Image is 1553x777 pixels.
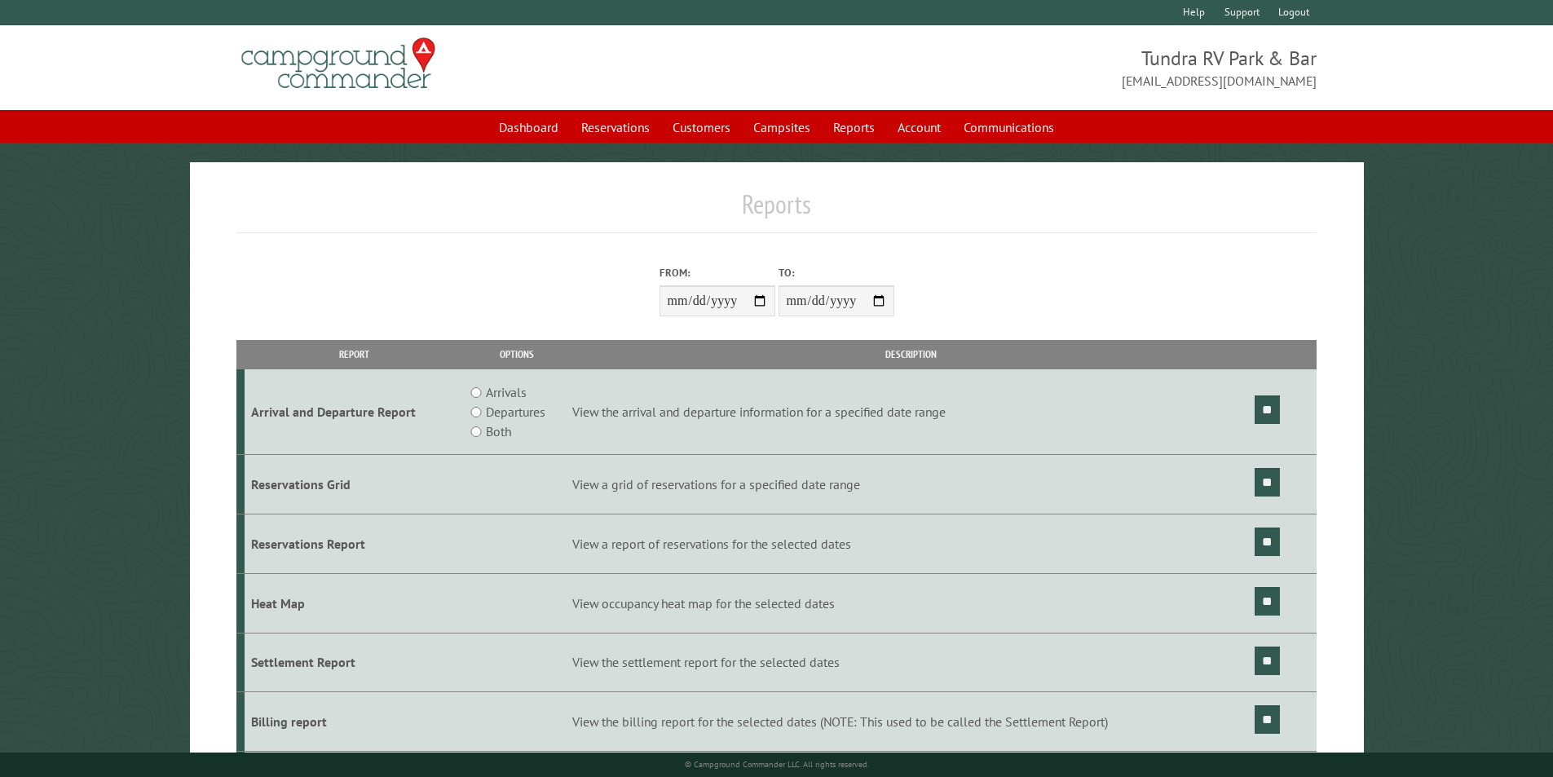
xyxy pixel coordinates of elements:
[236,32,440,95] img: Campground Commander
[570,573,1252,633] td: View occupancy heat map for the selected dates
[486,382,527,402] label: Arrivals
[888,112,951,143] a: Account
[486,422,511,441] label: Both
[570,369,1252,455] td: View the arrival and departure information for a specified date range
[489,112,568,143] a: Dashboard
[245,369,464,455] td: Arrival and Departure Report
[777,45,1317,91] span: Tundra RV Park & Bar [EMAIL_ADDRESS][DOMAIN_NAME]
[570,633,1252,692] td: View the settlement report for the selected dates
[463,340,569,369] th: Options
[245,455,464,514] td: Reservations Grid
[236,188,1317,233] h1: Reports
[570,340,1252,369] th: Description
[823,112,885,143] a: Reports
[954,112,1064,143] a: Communications
[660,265,775,280] label: From:
[570,455,1252,514] td: View a grid of reservations for a specified date range
[570,692,1252,752] td: View the billing report for the selected dates (NOTE: This used to be called the Settlement Report)
[571,112,660,143] a: Reservations
[743,112,820,143] a: Campsites
[245,573,464,633] td: Heat Map
[779,265,894,280] label: To:
[245,633,464,692] td: Settlement Report
[245,514,464,573] td: Reservations Report
[486,402,545,422] label: Departures
[663,112,740,143] a: Customers
[245,692,464,752] td: Billing report
[245,340,464,369] th: Report
[570,514,1252,573] td: View a report of reservations for the selected dates
[685,759,869,770] small: © Campground Commander LLC. All rights reserved.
